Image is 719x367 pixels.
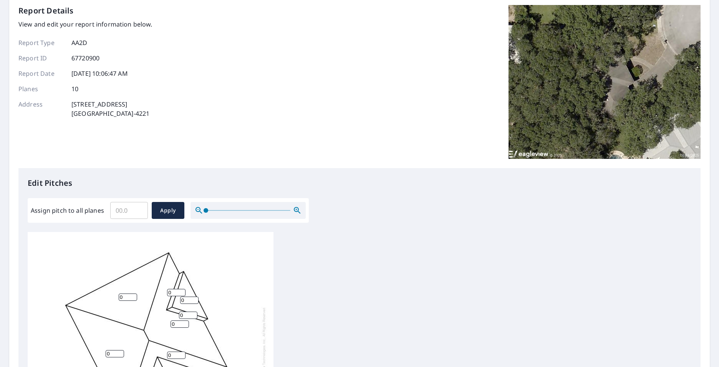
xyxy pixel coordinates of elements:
p: Edit Pitches [28,177,691,189]
p: [STREET_ADDRESS] [GEOGRAPHIC_DATA]-4221 [71,100,149,118]
input: 00.0 [110,200,148,221]
p: 10 [71,84,78,93]
img: Top image [509,5,701,159]
p: Report Type [18,38,65,47]
p: Address [18,100,65,118]
span: Apply [158,206,178,215]
button: Apply [152,202,184,219]
p: View and edit your report information below. [18,20,152,29]
label: Assign pitch to all planes [31,206,104,215]
p: Planes [18,84,65,93]
p: Report Details [18,5,74,17]
p: [DATE] 10:06:47 AM [71,69,128,78]
p: 67720900 [71,53,99,63]
p: AA2D [71,38,88,47]
p: Report Date [18,69,65,78]
p: Report ID [18,53,65,63]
